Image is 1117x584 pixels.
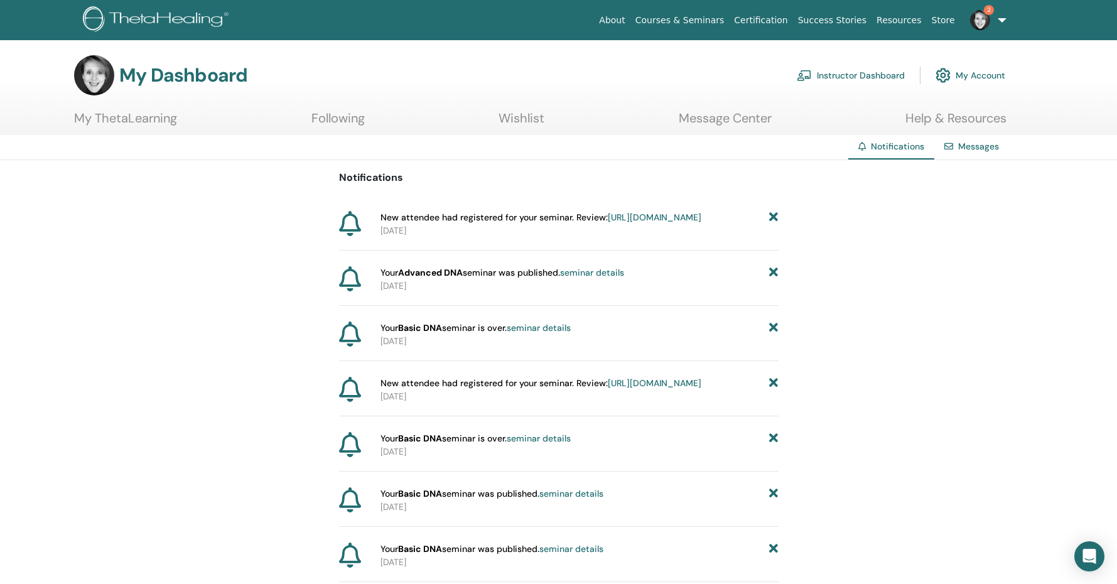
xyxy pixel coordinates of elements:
[507,322,571,333] a: seminar details
[380,377,701,390] span: New attendee had registered for your seminar. Review:
[380,266,624,279] span: Your seminar was published.
[539,543,603,554] a: seminar details
[83,6,233,35] img: logo.png
[398,322,442,333] strong: Basic DNA
[380,279,779,293] p: [DATE]
[499,111,544,135] a: Wishlist
[630,9,730,32] a: Courses & Seminars
[729,9,792,32] a: Certification
[311,111,365,135] a: Following
[380,432,571,445] span: Your seminar is over.
[984,5,994,15] span: 2
[594,9,630,32] a: About
[679,111,772,135] a: Message Center
[970,10,990,30] img: default.jpg
[539,488,603,499] a: seminar details
[119,64,247,87] h3: My Dashboard
[1074,541,1104,571] div: Open Intercom Messenger
[905,111,1006,135] a: Help & Resources
[380,335,779,348] p: [DATE]
[74,55,114,95] img: default.jpg
[871,9,927,32] a: Resources
[380,543,603,556] span: Your seminar was published.
[398,267,463,278] strong: Advanced DNA
[74,111,177,135] a: My ThetaLearning
[936,62,1005,89] a: My Account
[797,62,905,89] a: Instructor Dashboard
[380,487,603,500] span: Your seminar was published.
[380,322,571,335] span: Your seminar is over.
[380,500,779,514] p: [DATE]
[958,141,999,152] a: Messages
[398,488,442,499] strong: Basic DNA
[380,211,701,224] span: New attendee had registered for your seminar. Review:
[793,9,871,32] a: Success Stories
[608,212,701,223] a: [URL][DOMAIN_NAME]
[936,65,951,86] img: cog.svg
[380,445,779,458] p: [DATE]
[927,9,960,32] a: Store
[871,141,924,152] span: Notifications
[398,433,442,444] strong: Basic DNA
[507,433,571,444] a: seminar details
[380,224,779,237] p: [DATE]
[560,267,624,278] a: seminar details
[339,170,779,185] p: Notifications
[797,70,812,81] img: chalkboard-teacher.svg
[380,390,779,403] p: [DATE]
[380,556,779,569] p: [DATE]
[608,377,701,389] a: [URL][DOMAIN_NAME]
[398,543,442,554] strong: Basic DNA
